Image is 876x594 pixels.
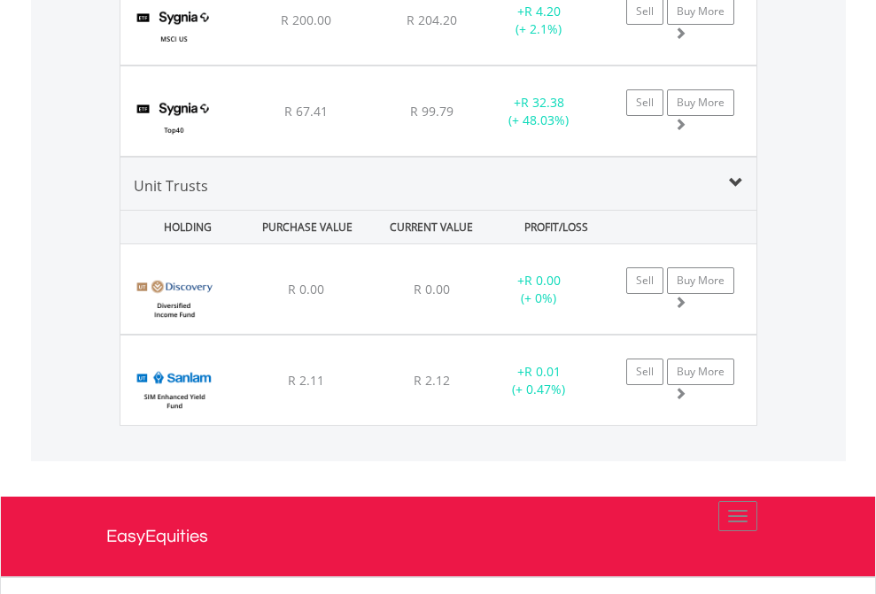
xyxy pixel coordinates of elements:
[288,281,324,297] span: R 0.00
[626,89,663,116] a: Sell
[410,103,454,120] span: R 99.79
[667,267,734,294] a: Buy More
[484,272,594,307] div: + (+ 0%)
[129,266,219,329] img: UT.ZA.DDIF.png
[288,372,324,389] span: R 2.11
[524,363,561,380] span: R 0.01
[484,94,594,129] div: + (+ 48.03%)
[524,272,561,289] span: R 0.00
[134,176,208,196] span: Unit Trusts
[667,359,734,385] a: Buy More
[496,211,616,243] div: PROFIT/LOSS
[106,497,771,576] a: EasyEquities
[484,363,594,398] div: + (+ 0.47%)
[414,372,450,389] span: R 2.12
[484,3,594,38] div: + (+ 2.1%)
[284,103,328,120] span: R 67.41
[626,267,663,294] a: Sell
[626,359,663,385] a: Sell
[129,358,219,420] img: UT.ZA.SEYB1.png
[414,281,450,297] span: R 0.00
[521,94,564,111] span: R 32.38
[122,211,243,243] div: HOLDING
[129,89,219,151] img: EQU.ZA.SYGT40.png
[371,211,492,243] div: CURRENT VALUE
[407,12,457,28] span: R 204.20
[247,211,368,243] div: PURCHASE VALUE
[667,89,734,116] a: Buy More
[281,12,331,28] span: R 200.00
[524,3,561,19] span: R 4.20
